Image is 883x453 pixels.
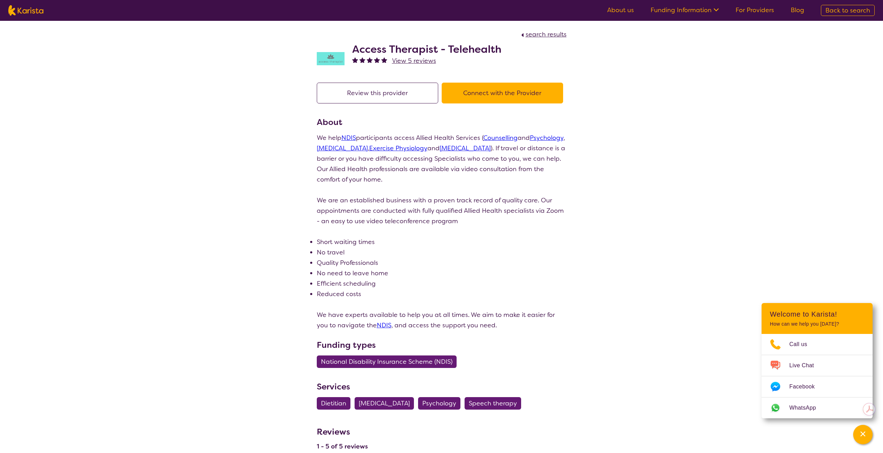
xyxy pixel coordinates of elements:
span: WhatsApp [789,403,824,413]
a: Web link opens in a new tab. [762,397,873,418]
a: For Providers [736,6,774,14]
h3: Reviews [317,422,368,438]
a: Psychology [418,399,465,408]
p: How can we help you [DATE]? [770,321,864,327]
h3: Funding types [317,339,567,351]
a: Exercise Physiology [369,144,427,152]
button: Connect with the Provider [442,83,563,103]
span: National Disability Insurance Scheme (NDIS) [321,355,452,368]
span: Facebook [789,381,823,392]
span: Psychology [422,397,456,410]
a: Connect with the Provider [442,89,567,97]
span: Call us [789,339,816,350]
img: fullstar [381,57,387,63]
span: [MEDICAL_DATA] [359,397,410,410]
a: Counselling [483,134,518,142]
h2: Access Therapist - Telehealth [352,43,501,56]
li: Reduced costs [317,289,567,299]
h3: Services [317,380,567,393]
span: search results [526,30,567,39]
li: Quality Professionals [317,258,567,268]
button: Channel Menu [853,425,873,444]
a: Speech therapy [465,399,525,408]
span: Dietitian [321,397,346,410]
a: About us [607,6,634,14]
img: hzy3j6chfzohyvwdpojv.png [317,52,345,65]
a: NDIS [377,321,391,329]
h3: About [317,116,567,128]
a: NDIS [341,134,356,142]
div: Channel Menu [762,303,873,418]
span: Live Chat [789,360,822,371]
ul: Choose channel [762,334,873,418]
a: Dietitian [317,399,355,408]
img: fullstar [359,57,365,63]
h4: 1 - 5 of 5 reviews [317,442,368,451]
a: Blog [791,6,804,14]
img: fullstar [374,57,380,63]
p: We help participants access Allied Health Services ( and , , and ). If travel or distance is a ba... [317,133,567,185]
a: Back to search [821,5,875,16]
h2: Welcome to Karista! [770,310,864,318]
li: No need to leave home [317,268,567,278]
p: We have experts available to help you at all times. We aim to make it easier for you to navigate ... [317,310,567,330]
a: search results [519,30,567,39]
img: fullstar [352,57,358,63]
img: fullstar [367,57,373,63]
a: View 5 reviews [392,56,436,66]
li: No travel [317,247,567,258]
a: [MEDICAL_DATA] [355,399,418,408]
img: Karista logo [8,5,43,16]
span: View 5 reviews [392,57,436,65]
a: Funding Information [651,6,719,14]
li: Short waiting times [317,237,567,247]
a: National Disability Insurance Scheme (NDIS) [317,358,461,366]
a: [MEDICAL_DATA] [440,144,491,152]
li: Efficient scheduling [317,278,567,289]
span: Speech therapy [469,397,517,410]
span: Back to search [825,6,870,15]
a: Psychology [530,134,563,142]
a: Review this provider [317,89,442,97]
p: We are an established business with a proven track record of quality care. Our appointments are c... [317,195,567,226]
a: [MEDICAL_DATA] [317,144,368,152]
button: Review this provider [317,83,438,103]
